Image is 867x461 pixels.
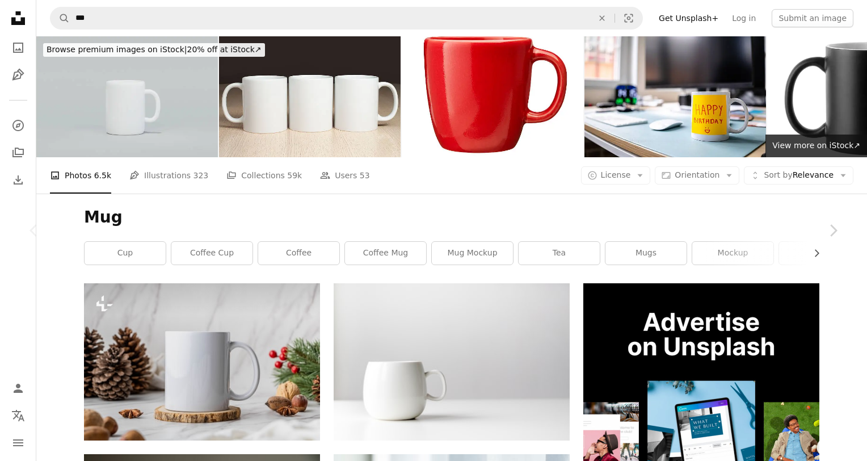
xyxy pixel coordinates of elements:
[779,242,860,265] a: t shirt
[345,242,426,265] a: coffee mug
[219,36,401,157] img: Three Blank 11oz white mugs on on the table. Mugs mockup
[799,176,867,285] a: Next
[615,7,642,29] button: Visual search
[360,169,370,182] span: 53
[50,7,70,29] button: Search Unsplash
[129,157,208,194] a: Illustrations 323
[171,242,252,265] a: coffee cup
[7,431,30,454] button: Menu
[84,207,819,228] h1: Mug
[432,242,513,265] a: mug mockup
[519,242,600,265] a: tea
[36,36,272,64] a: Browse premium images on iStock|20% off at iStock↗
[85,242,166,265] a: cup
[7,64,30,86] a: Illustrations
[50,7,643,30] form: Find visuals sitewide
[287,169,302,182] span: 59k
[581,166,651,185] button: License
[764,170,792,179] span: Sort by
[258,242,339,265] a: coffee
[47,45,187,54] span: Browse premium images on iStock |
[193,169,209,182] span: 323
[601,170,631,179] span: License
[320,157,370,194] a: Users 53
[772,9,853,27] button: Submit an image
[7,36,30,59] a: Photos
[764,170,834,181] span: Relevance
[584,36,766,157] img: Colorful sticky notes and a cheerful mug create an organized workspace filled with creativity and...
[334,283,570,441] img: white ceramic mug
[725,9,763,27] a: Log in
[7,404,30,427] button: Language
[84,357,320,367] a: A white coffee mug sitting on top of a table
[402,36,583,157] img: red Cup (clipping path included)
[652,9,725,27] a: Get Unsplash+
[765,135,867,157] a: View more on iStock↗
[7,114,30,137] a: Explore
[7,169,30,191] a: Download History
[36,36,218,157] img: Classic White Coffee Mug isolated on grey background.
[334,357,570,367] a: white ceramic mug
[226,157,302,194] a: Collections 59k
[84,283,320,441] img: A white coffee mug sitting on top of a table
[772,141,860,150] span: View more on iStock ↗
[692,242,773,265] a: mockup
[744,166,853,185] button: Sort byRelevance
[605,242,687,265] a: mugs
[675,170,719,179] span: Orientation
[7,141,30,164] a: Collections
[43,43,265,57] div: 20% off at iStock ↗
[7,377,30,400] a: Log in / Sign up
[590,7,615,29] button: Clear
[655,166,739,185] button: Orientation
